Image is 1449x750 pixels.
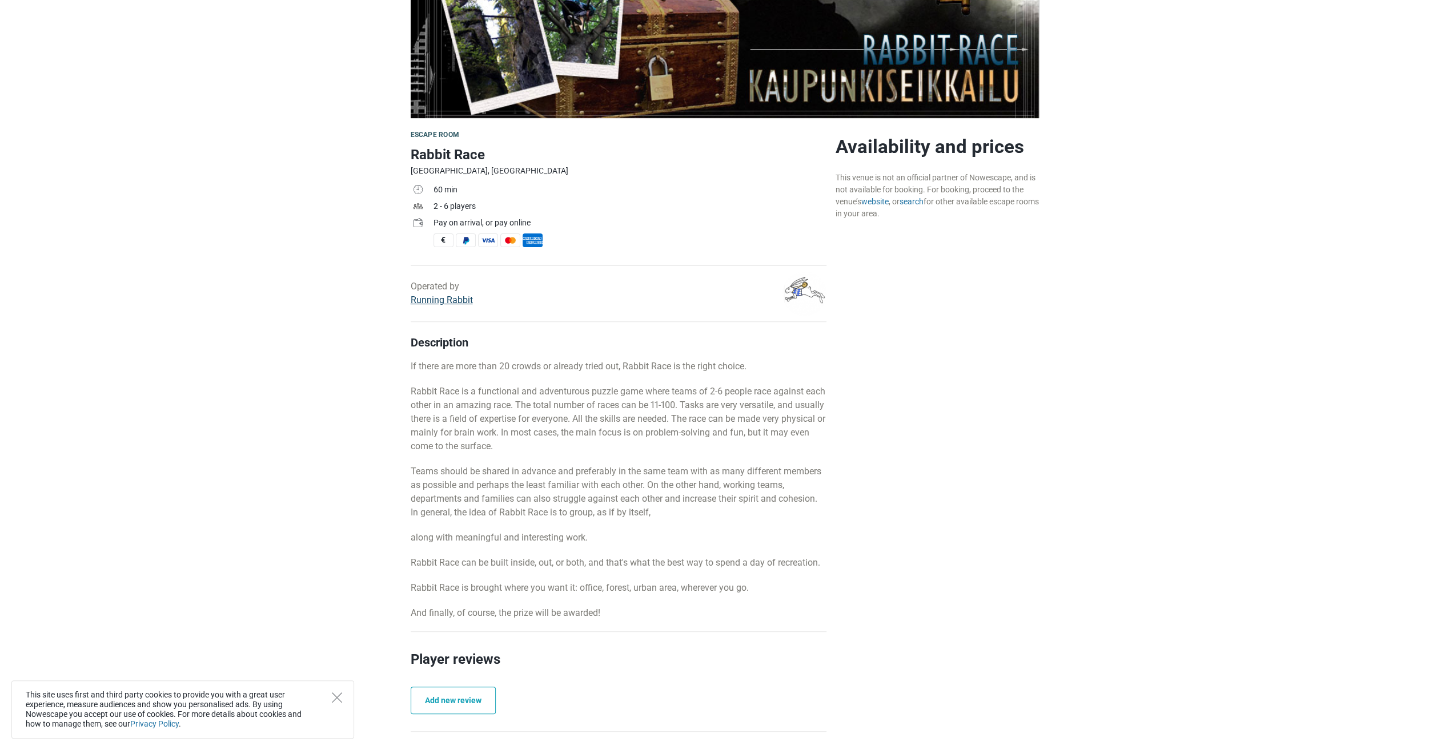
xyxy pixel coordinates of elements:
[411,360,826,373] p: If there are more than 20 crowds or already tried out, Rabbit Race is the right choice.
[411,295,473,305] a: Running Rabbit
[130,719,179,728] a: Privacy Policy
[411,649,826,687] h2: Player reviews
[456,233,476,247] span: PayPal
[411,144,826,165] h1: Rabbit Race
[861,197,889,206] a: website
[434,233,453,247] span: Cash
[411,687,496,714] a: Add new review
[782,272,826,316] img: 258be18e31c81885l.png
[411,165,826,177] div: [GEOGRAPHIC_DATA], [GEOGRAPHIC_DATA]
[411,280,473,307] div: Operated by
[434,183,826,199] td: 60 min
[11,680,354,739] div: This site uses first and third party cookies to provide you with a great user experience, measure...
[411,336,826,349] h4: Description
[411,556,826,570] p: Rabbit Race can be built inside, out, or both, and that's what the best way to spend a day of rec...
[478,233,498,247] span: Visa
[500,233,520,247] span: MasterCard
[523,233,543,247] span: American Express
[332,692,342,703] button: Close
[900,197,924,206] a: search
[411,581,826,595] p: Rabbit Race is brought where you want it: office, forest, urban area, wherever you go.
[836,135,1039,158] h2: Availability and prices
[411,531,826,545] p: along with meaningful and interesting work.
[411,385,826,453] p: Rabbit Race is a functional and adventurous puzzle game where teams of 2-6 people race against ea...
[411,606,826,620] p: And finally, of course, the prize will be awarded!
[836,172,1039,220] div: This venue is not an official partner of Nowescape, and is not available for booking. For booking...
[411,465,826,519] p: Teams should be shared in advance and preferably in the same team with as many different members ...
[434,217,826,229] div: Pay on arrival, or pay online
[411,131,459,139] span: Escape room
[434,199,826,216] td: 2 - 6 players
